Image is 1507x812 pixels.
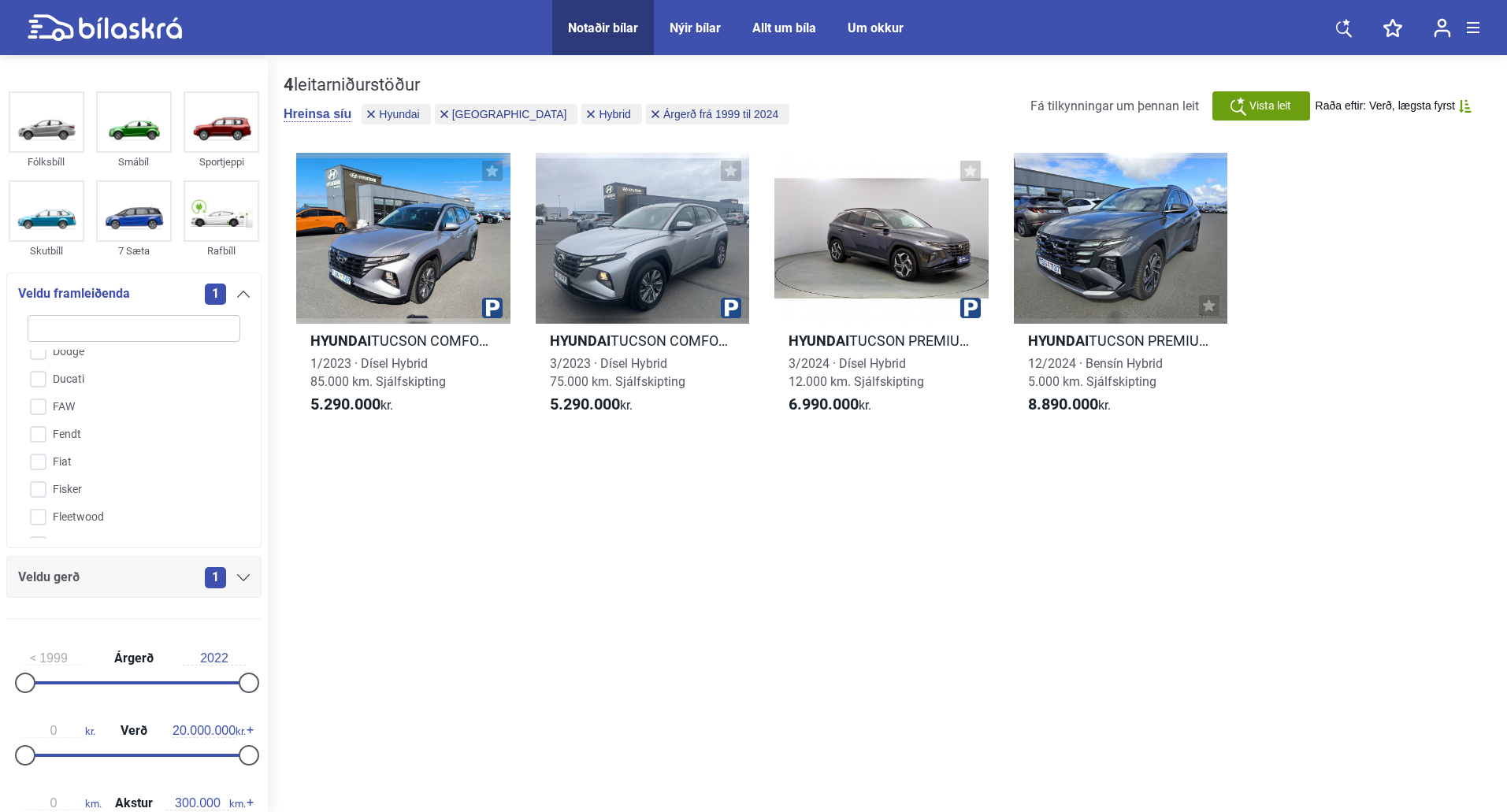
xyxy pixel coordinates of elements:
[1030,98,1199,113] span: Fá tilkynningar um þennan leit
[22,796,102,810] span: km.
[18,566,80,588] span: Veldu gerð
[9,242,84,260] div: Skutbíll
[536,153,750,428] a: HyundaiTUCSON COMFORT MHEV3/2023 · Dísel Hybrid75.000 km. Sjálfskipting5.290.000kr.
[111,797,157,810] span: Akstur
[1014,332,1228,350] h2: TUCSON PREMIUM MHEV
[848,20,904,35] a: Um okkur
[789,356,924,389] span: 3/2024 · Dísel Hybrid 12.000 km. Sjálfskipting
[184,242,259,260] div: Rafbíll
[774,153,989,428] a: HyundaiTUCSON PREMIUM MEHV3/2024 · Dísel Hybrid12.000 km. Sjálfskipting6.990.000kr.
[110,652,158,665] span: Árgerð
[379,109,419,120] span: Hyundai
[752,20,816,35] a: Allt um bíla
[581,104,641,124] button: Hybrid
[310,356,446,389] span: 1/2023 · Dísel Hybrid 85.000 km. Sjálfskipting
[1028,395,1111,414] span: kr.
[670,20,721,35] a: Nýir bílar
[789,332,849,349] b: Hyundai
[284,106,351,122] button: Hreinsa síu
[1028,356,1163,389] span: 12/2024 · Bensín Hybrid 5.000 km. Sjálfskipting
[452,109,567,120] span: [GEOGRAPHIC_DATA]
[1249,98,1291,114] span: Vista leit
[362,104,430,124] button: Hyundai
[184,153,259,171] div: Sportjeppi
[789,395,871,414] span: kr.
[1316,99,1472,113] button: Raða eftir: Verð, lægsta fyrst
[482,298,503,318] img: parking.png
[18,283,130,305] span: Veldu framleiðenda
[550,395,633,414] span: kr.
[789,395,859,413] b: 6.990.000
[646,104,789,124] button: Árgerð frá 1999 til 2024
[960,298,981,318] img: parking.png
[1316,99,1455,113] span: Raða eftir: Verð, lægsta fyrst
[310,395,393,414] span: kr.
[296,332,510,350] h2: TUCSON COMFORT MHEV
[550,395,620,413] b: 5.290.000
[1028,395,1098,413] b: 8.890.000
[117,725,151,737] span: Verð
[96,242,172,260] div: 7 Sæta
[284,75,294,95] b: 4
[1014,153,1228,428] a: HyundaiTUCSON PREMIUM MHEV12/2024 · Bensín Hybrid5.000 km. Sjálfskipting8.890.000kr.
[166,796,246,810] span: km.
[173,724,246,738] span: kr.
[310,395,380,413] b: 5.290.000
[96,153,172,171] div: Smábíl
[284,75,793,95] div: leitarniðurstöður
[536,332,750,350] h2: TUCSON COMFORT MHEV
[9,153,84,171] div: Fólksbíll
[550,332,611,349] b: Hyundai
[205,567,226,588] span: 1
[205,284,226,305] span: 1
[1028,332,1089,349] b: Hyundai
[599,109,630,120] span: Hybrid
[663,109,778,120] span: Árgerð frá 1999 til 2024
[1434,18,1451,38] img: user-login.svg
[550,356,685,389] span: 3/2023 · Dísel Hybrid 75.000 km. Sjálfskipting
[296,153,510,428] a: HyundaiTUCSON COMFORT MHEV1/2023 · Dísel Hybrid85.000 km. Sjálfskipting5.290.000kr.
[721,298,741,318] img: parking.png
[774,332,989,350] h2: TUCSON PREMIUM MEHV
[568,20,638,35] a: Notaðir bílar
[310,332,371,349] b: Hyundai
[22,724,95,738] span: kr.
[435,104,578,124] button: [GEOGRAPHIC_DATA]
